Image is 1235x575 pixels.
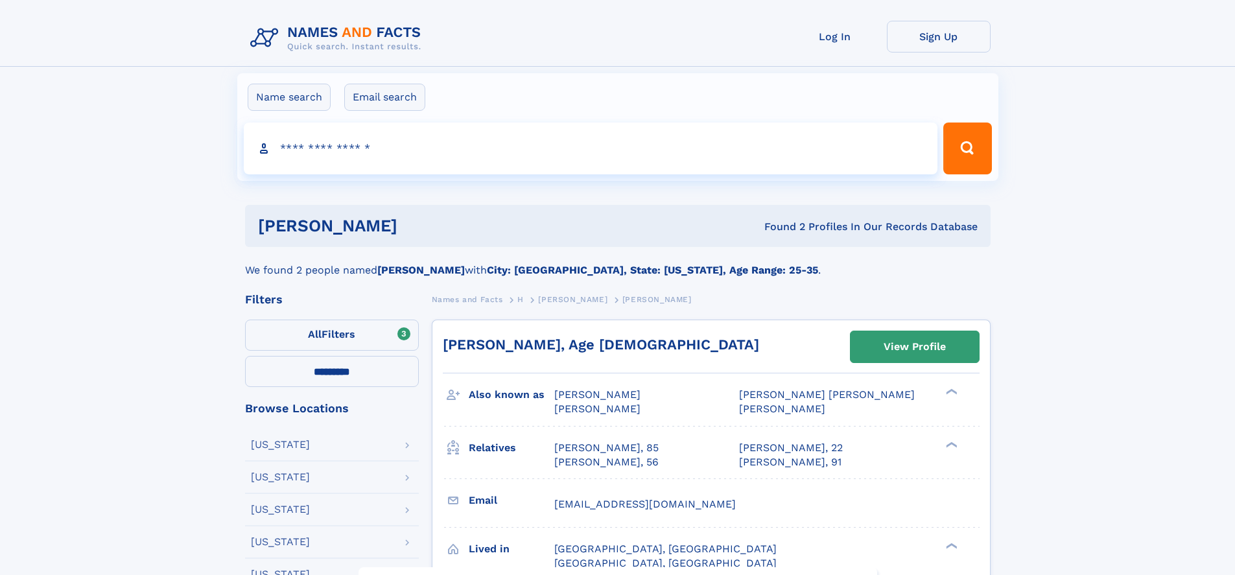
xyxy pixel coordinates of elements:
[251,440,310,450] div: [US_STATE]
[554,557,777,569] span: [GEOGRAPHIC_DATA], [GEOGRAPHIC_DATA]
[554,441,659,455] a: [PERSON_NAME], 85
[308,328,322,340] span: All
[377,264,465,276] b: [PERSON_NAME]
[469,437,554,459] h3: Relatives
[739,441,843,455] a: [PERSON_NAME], 22
[538,295,607,304] span: [PERSON_NAME]
[245,294,419,305] div: Filters
[887,21,991,53] a: Sign Up
[248,84,331,111] label: Name search
[344,84,425,111] label: Email search
[517,291,524,307] a: H
[554,543,777,555] span: [GEOGRAPHIC_DATA], [GEOGRAPHIC_DATA]
[739,403,825,415] span: [PERSON_NAME]
[432,291,503,307] a: Names and Facts
[851,331,979,362] a: View Profile
[554,455,659,469] a: [PERSON_NAME], 56
[245,247,991,278] div: We found 2 people named with .
[443,336,759,353] a: [PERSON_NAME], Age [DEMOGRAPHIC_DATA]
[469,538,554,560] h3: Lived in
[245,403,419,414] div: Browse Locations
[884,332,946,362] div: View Profile
[739,388,915,401] span: [PERSON_NAME] [PERSON_NAME]
[469,489,554,511] h3: Email
[258,218,581,234] h1: [PERSON_NAME]
[554,403,641,415] span: [PERSON_NAME]
[943,123,991,174] button: Search Button
[244,123,938,174] input: search input
[622,295,692,304] span: [PERSON_NAME]
[251,537,310,547] div: [US_STATE]
[517,295,524,304] span: H
[538,291,607,307] a: [PERSON_NAME]
[554,388,641,401] span: [PERSON_NAME]
[469,384,554,406] h3: Also known as
[251,504,310,515] div: [US_STATE]
[245,21,432,56] img: Logo Names and Facts
[581,220,978,234] div: Found 2 Profiles In Our Records Database
[739,455,841,469] a: [PERSON_NAME], 91
[783,21,887,53] a: Log In
[245,320,419,351] label: Filters
[943,440,958,449] div: ❯
[943,541,958,550] div: ❯
[487,264,818,276] b: City: [GEOGRAPHIC_DATA], State: [US_STATE], Age Range: 25-35
[943,388,958,396] div: ❯
[554,498,736,510] span: [EMAIL_ADDRESS][DOMAIN_NAME]
[251,472,310,482] div: [US_STATE]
